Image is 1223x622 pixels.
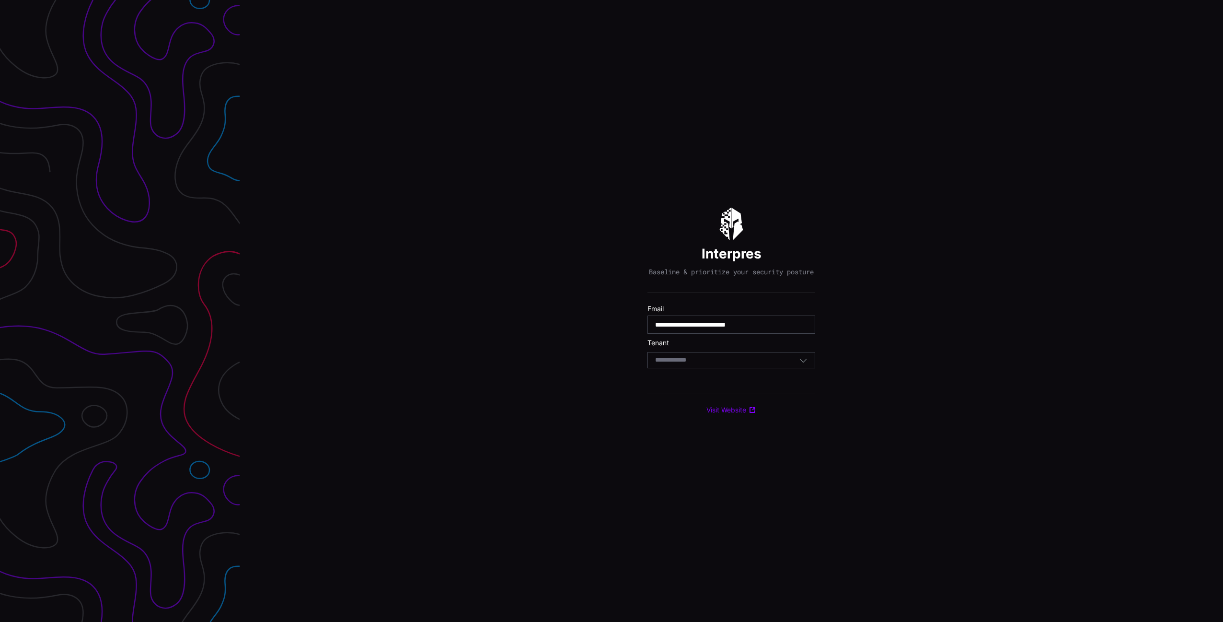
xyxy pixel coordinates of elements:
[649,268,814,276] p: Baseline & prioritize your security posture
[706,406,756,414] a: Visit Website
[647,305,815,313] label: Email
[647,339,815,347] label: Tenant
[799,356,808,364] button: Toggle options menu
[702,245,761,262] h1: Interpres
